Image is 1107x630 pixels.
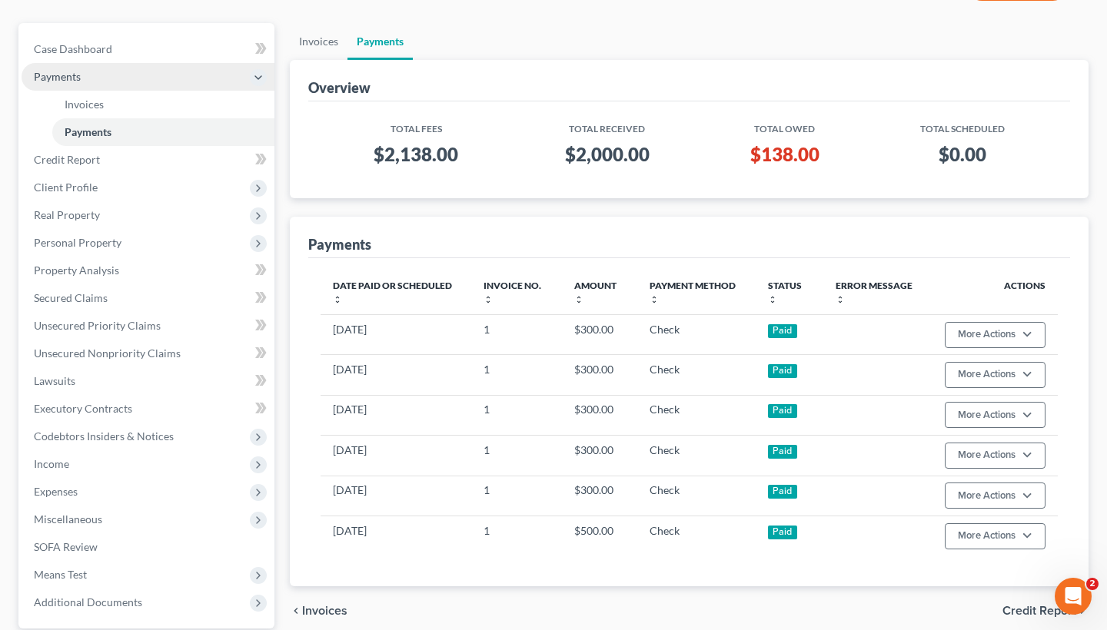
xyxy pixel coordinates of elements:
div: Paid [768,445,797,459]
td: $300.00 [562,476,638,516]
td: [DATE] [321,436,471,476]
button: chevron_left Invoices [290,605,347,617]
a: Lawsuits [22,367,274,395]
span: Lawsuits [34,374,75,387]
a: Invoice No.unfold_more [484,280,541,304]
span: Case Dashboard [34,42,112,55]
th: Total Owed [703,114,867,136]
td: Check [637,355,756,395]
td: $300.00 [562,314,638,354]
i: unfold_more [768,295,777,304]
span: Credit Report [1002,605,1076,617]
button: More Actions [945,402,1045,428]
div: Overview [308,78,371,97]
td: [DATE] [321,476,471,516]
span: Property Analysis [34,264,119,277]
td: Check [637,395,756,435]
div: Paid [768,485,797,499]
td: Check [637,314,756,354]
h3: $2,000.00 [524,142,691,167]
span: Expenses [34,485,78,498]
td: Check [637,476,756,516]
i: unfold_more [574,295,583,304]
div: Paid [768,526,797,539]
i: unfold_more [836,295,845,304]
a: Error Messageunfold_more [836,280,913,304]
a: Invoices [52,91,274,118]
a: Property Analysis [22,257,274,284]
a: Case Dashboard [22,35,274,63]
span: Additional Documents [34,595,142,608]
button: More Actions [945,322,1045,348]
a: Amountunfold_more [574,280,617,304]
span: 2 [1086,578,1099,590]
td: 1 [471,436,562,476]
span: SOFA Review [34,540,98,553]
span: Payments [34,70,81,83]
td: $300.00 [562,395,638,435]
td: 1 [471,476,562,516]
div: Paid [768,324,797,338]
span: Codebtors Insiders & Notices [34,429,174,443]
span: Invoices [302,605,347,617]
button: More Actions [945,362,1045,388]
th: Actions [932,270,1058,315]
span: Secured Claims [34,291,108,304]
a: Credit Report [22,146,274,174]
a: Payments [52,118,274,146]
h3: $2,138.00 [333,142,500,167]
h3: $0.00 [879,142,1046,167]
td: [DATE] [321,395,471,435]
i: unfold_more [333,295,342,304]
button: More Actions [945,443,1045,469]
a: Statusunfold_more [768,280,802,304]
a: Payment Methodunfold_more [650,280,736,304]
a: Executory Contracts [22,395,274,423]
span: Unsecured Priority Claims [34,319,161,332]
span: Means Test [34,568,87,581]
iframe: Intercom live chat [1055,578,1092,615]
td: 1 [471,314,562,354]
span: Invoices [65,98,104,111]
td: $300.00 [562,355,638,395]
span: Real Property [34,208,100,221]
span: Credit Report [34,153,100,166]
span: Unsecured Nonpriority Claims [34,346,181,360]
h3: $138.00 [715,142,855,167]
td: 1 [471,516,562,555]
i: unfold_more [650,295,659,304]
a: Unsecured Priority Claims [22,312,274,340]
span: Personal Property [34,236,121,249]
th: Total Received [512,114,703,136]
button: More Actions [945,523,1045,549]
td: 1 [471,395,562,435]
button: Credit Report chevron_right [1002,605,1089,617]
i: chevron_left [290,605,302,617]
div: Paid [768,364,797,378]
a: Unsecured Nonpriority Claims [22,340,274,367]
span: Payments [65,125,111,138]
a: Secured Claims [22,284,274,312]
th: Total Fees [321,114,512,136]
a: Invoices [290,23,347,60]
span: Executory Contracts [34,402,132,415]
td: 1 [471,355,562,395]
td: [DATE] [321,516,471,555]
a: Date Paid or Scheduledunfold_more [333,280,452,304]
th: Total Scheduled [867,114,1059,136]
button: More Actions [945,482,1045,509]
td: $300.00 [562,436,638,476]
td: $500.00 [562,516,638,555]
a: SOFA Review [22,533,274,561]
td: Check [637,516,756,555]
td: [DATE] [321,314,471,354]
td: Check [637,436,756,476]
span: Income [34,457,69,470]
a: Payments [347,23,413,60]
div: Payments [308,235,371,254]
td: [DATE] [321,355,471,395]
span: Miscellaneous [34,512,102,526]
span: Client Profile [34,181,98,194]
i: unfold_more [484,295,493,304]
div: Paid [768,404,797,418]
